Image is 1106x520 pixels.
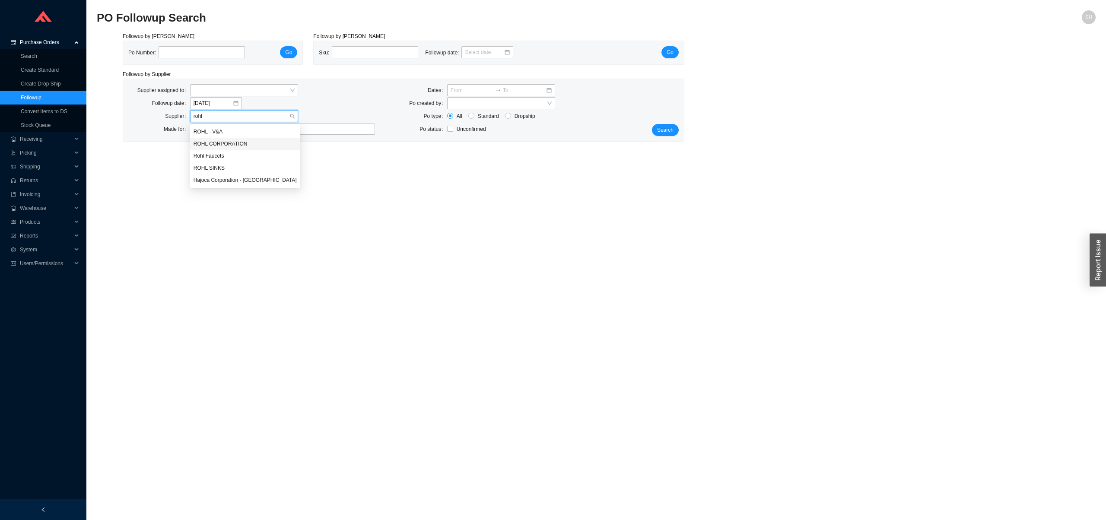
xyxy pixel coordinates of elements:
label: Supplier assigned to [137,84,190,96]
button: Go [280,46,297,58]
span: fund [10,233,16,238]
span: Picking [20,146,72,160]
span: customer-service [10,178,16,183]
span: Standard [474,112,502,120]
button: Search [652,124,679,136]
a: Convert Items to DS [21,108,67,114]
input: Select date [465,48,504,57]
span: to [495,87,501,93]
span: Go [667,48,674,57]
div: ROHL - V&A [194,128,297,136]
span: System [20,243,72,257]
span: read [10,219,16,225]
div: Rohl Faucets [190,150,300,162]
span: Followup by Supplier [123,71,171,77]
input: 9/17/2025 [194,99,232,108]
span: Users/Permissions [20,257,72,270]
div: ROHL SINKS [194,164,297,172]
span: Receiving [20,132,72,146]
span: Shipping [20,160,72,174]
label: Po created by: [409,97,447,109]
a: Stock Queue [21,122,51,128]
div: Hajoca Corporation - [GEOGRAPHIC_DATA] [194,176,297,184]
span: Followup by [PERSON_NAME] [123,33,194,39]
span: Returns [20,174,72,187]
span: book [10,192,16,197]
div: ROHL CORPORATION [194,140,297,148]
span: left [41,507,46,512]
label: Followup date: [152,97,190,109]
span: credit-card [10,40,16,45]
button: Go [661,46,679,58]
label: Made for: [164,123,190,135]
span: SH [1085,10,1093,24]
span: Go [285,48,292,57]
span: Followup by [PERSON_NAME] [313,33,385,39]
input: From [451,86,493,95]
a: Create Drop Ship [21,81,61,87]
a: Create Standard [21,67,59,73]
div: ROHL CORPORATION [190,138,300,150]
div: ROHL SINKS [190,162,300,174]
span: swap-right [495,87,501,93]
label: Po type: [424,110,447,122]
span: Unconfirmed [457,126,486,132]
label: Po status: [420,123,447,135]
div: Rohl Faucets [194,152,297,160]
a: Followup [21,95,41,101]
span: Warehouse [20,201,72,215]
div: Hajoca Corporation - Hendersonville [190,174,300,186]
input: To [503,86,546,95]
span: Reports [20,229,72,243]
span: Products [20,215,72,229]
span: idcard [10,261,16,266]
span: setting [10,247,16,252]
a: Search [21,53,37,59]
h2: PO Followup Search [97,10,846,25]
div: ROHL - V&A [190,126,300,138]
div: Po Number: [128,46,252,59]
label: Dates: [428,84,447,96]
div: Sku: Followup date: [319,46,520,59]
span: Invoicing [20,187,72,201]
span: Dropship [511,112,539,120]
span: All [453,112,466,120]
span: Purchase Orders [20,35,72,49]
label: Supplier: [165,110,190,122]
span: Search [657,126,674,134]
